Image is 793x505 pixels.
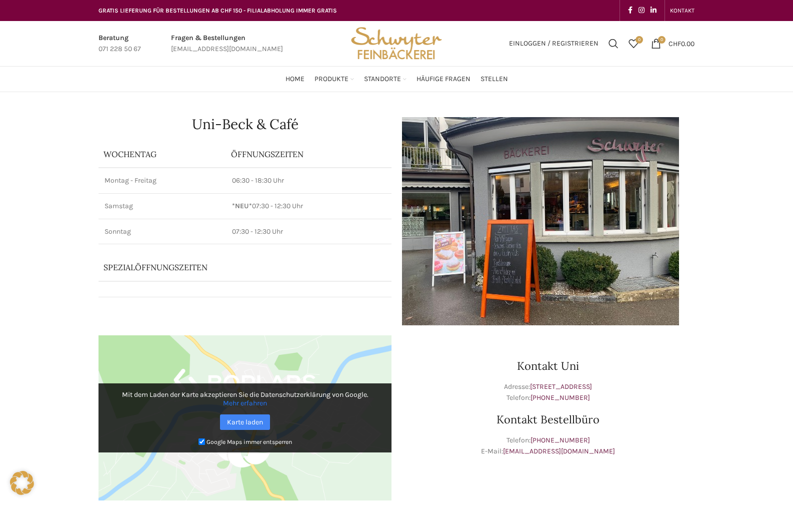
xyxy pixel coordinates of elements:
[503,447,615,455] a: [EMAIL_ADDRESS][DOMAIN_NAME]
[105,390,384,407] p: Mit dem Laden der Karte akzeptieren Sie die Datenschutzerklärung von Google.
[364,69,406,89] a: Standorte
[670,7,694,14] span: KONTAKT
[668,39,681,48] span: CHF
[104,201,220,211] p: Samstag
[98,33,141,55] a: Infobox link
[98,117,391,131] h1: Uni-Beck & Café
[416,69,470,89] a: Häufige Fragen
[480,75,508,84] span: Stellen
[623,34,643,54] a: 0
[231,149,386,160] p: ÖFFNUNGSZEITEN
[480,69,508,89] a: Stellen
[658,36,665,44] span: 0
[625,4,635,18] a: Facebook social link
[223,399,267,407] a: Mehr erfahren
[347,39,445,47] a: Site logo
[220,414,270,430] a: Karte laden
[665,1,699,21] div: Secondary navigation
[285,75,304,84] span: Home
[670,1,694,21] a: KONTAKT
[171,33,283,55] a: Infobox link
[285,69,304,89] a: Home
[530,393,590,402] a: [PHONE_NUMBER]
[347,21,445,66] img: Bäckerei Schwyter
[104,227,220,237] p: Sonntag
[401,435,694,457] p: Telefon: E-Mail:
[401,381,694,404] p: Adresse: Telefon:
[93,69,699,89] div: Main navigation
[509,40,598,47] span: Einloggen / Registrieren
[635,36,643,44] span: 0
[364,75,401,84] span: Standorte
[98,7,337,14] span: GRATIS LIEFERUNG FÜR BESTELLUNGEN AB CHF 150 - FILIALABHOLUNG IMMER GRATIS
[401,360,694,371] h3: Kontakt Uni
[103,262,358,273] p: Spezialöffnungszeiten
[623,34,643,54] div: Meine Wunschliste
[232,176,385,186] p: 06:30 - 18:30 Uhr
[603,34,623,54] a: Suchen
[198,438,205,445] input: Google Maps immer entsperren
[206,438,292,445] small: Google Maps immer entsperren
[504,34,603,54] a: Einloggen / Registrieren
[401,414,694,425] h3: Kontakt Bestellbüro
[647,4,659,18] a: Linkedin social link
[668,39,694,48] bdi: 0.00
[314,69,354,89] a: Produkte
[232,201,385,211] p: 07:30 - 12:30 Uhr
[416,75,470,84] span: Häufige Fragen
[103,149,221,160] p: Wochentag
[232,227,385,237] p: 07:30 - 12:30 Uhr
[98,335,391,500] img: Google Maps
[530,436,590,444] a: [PHONE_NUMBER]
[530,382,592,391] a: [STREET_ADDRESS]
[314,75,348,84] span: Produkte
[635,4,647,18] a: Instagram social link
[104,176,220,186] p: Montag - Freitag
[646,34,699,54] a: 0 CHF0.00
